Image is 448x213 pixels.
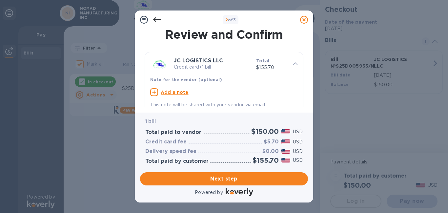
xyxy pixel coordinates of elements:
div: JC LOGISTICS LLCCredit card•1 billTotal$155.70Note for the vendor (optional)Add a noteThis note w... [150,57,298,108]
p: Powered by [195,189,223,196]
h3: Total paid by customer [145,158,209,164]
img: USD [281,129,290,134]
p: USD [293,138,303,145]
b: 1 bill [145,118,156,124]
h3: Total paid to vendor [145,129,201,136]
b: Total [256,58,269,63]
p: USD [293,148,303,155]
h2: $150.00 [251,127,279,136]
h1: Review and Confirm [143,28,305,41]
img: USD [281,149,290,154]
h3: Delivery speed fee [145,148,196,155]
p: USD [293,128,303,135]
h3: Credit card fee [145,139,187,145]
img: USD [281,139,290,144]
span: Next step [145,175,303,183]
img: USD [281,158,290,162]
u: Add a note [161,90,189,95]
p: $155.70 [256,64,287,71]
button: Next step [140,172,308,185]
h3: $5.70 [264,139,279,145]
p: USD [293,157,303,164]
b: Note for the vendor (optional) [150,77,222,82]
span: 2 [225,17,228,22]
b: of 3 [225,17,236,22]
p: Credit card • 1 bill [174,64,251,71]
img: Logo [226,188,253,196]
h2: $155.70 [253,156,279,164]
h3: $0.00 [262,148,279,155]
p: This note will be shared with your vendor via email [150,101,298,108]
b: JC LOGISTICS LLC [174,57,223,64]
